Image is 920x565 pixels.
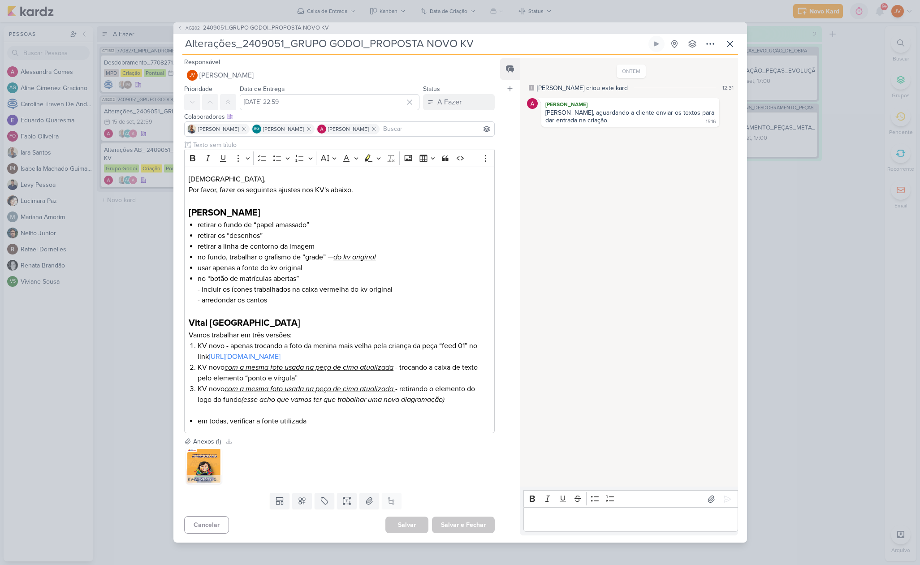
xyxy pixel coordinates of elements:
[186,448,222,484] img: 7oaDsUgNild3wANNAW0Zi3U6xV8l9lLrcQ2t6dUV.jpg
[182,36,647,52] input: Kard Sem Título
[184,150,495,167] div: Editor toolbar
[254,127,259,131] p: AG
[184,112,495,121] div: Colaboradores
[186,475,222,484] div: KV-Ab-Sabin_03 (2).jpg
[722,84,734,92] div: 12:31
[328,125,369,133] span: [PERSON_NAME]
[193,437,221,446] div: Anexos (1)
[189,330,490,341] p: Vamos trabalhar em três versões:
[187,70,198,81] div: Joney Viana
[198,230,490,241] li: retirar os “desenhos”
[184,85,212,93] label: Prioridade
[333,253,376,262] u: do kv original
[423,94,495,110] button: A Fazer
[198,241,490,252] li: retirar a linha de contorno da imagem
[189,174,490,206] p: [DEMOGRAPHIC_DATA], Por favor, fazer os seguintes ajustes nos KV's abaixo.
[523,507,738,532] div: Editor editing area: main
[653,40,660,47] div: Ligar relógio
[198,125,239,133] span: [PERSON_NAME]
[545,109,716,124] div: [PERSON_NAME], aguardando a cliente enviar os textos para dar entrada na criação.
[209,352,281,361] a: [URL][DOMAIN_NAME]
[198,416,490,427] li: em todas, verificar a fonte utilizada
[423,85,440,93] label: Status
[198,220,490,230] li: retirar o fundo de “papel amassado”
[199,70,254,81] span: [PERSON_NAME]
[706,118,716,125] div: 15:16
[317,125,326,134] img: Alessandra Gomes
[198,341,490,362] li: KV novo - apenas trocando a foto da menina mais velha pela criança da peça “feed 01” no link
[189,318,300,328] strong: Vital [GEOGRAPHIC_DATA]
[381,124,493,134] input: Buscar
[242,395,445,404] i: (esse acho que vamos ter que trabalhar uma nova diagramação)
[537,83,628,93] div: [PERSON_NAME] criou este kard
[203,24,329,33] span: 2409051_GRUPO GODOI_PROPOSTA NOVO KV
[198,273,490,306] li: no “botão de matrículas abertas” - incluir os ícones trabalhados na caixa vermelha do kv original...
[177,24,329,33] button: AG202 2409051_GRUPO GODOI_PROPOSTA NOVO KV
[240,94,420,110] input: Select a date
[198,263,490,273] li: usar apenas a fonte do kv original
[190,73,195,78] p: JV
[184,25,201,31] span: AG202
[437,97,462,108] div: A Fazer
[198,252,490,263] li: no fundo, trabalhar o grafismo de “grade” —
[523,490,738,508] div: Editor toolbar
[225,363,393,372] u: com a mesma foto usada na peça de cima atualizada
[184,67,495,83] button: JV [PERSON_NAME]
[189,207,260,218] strong: [PERSON_NAME]
[187,125,196,134] img: Iara Santos
[184,58,220,66] label: Responsável
[263,125,304,133] span: [PERSON_NAME]
[225,384,393,393] u: com a mesma foto usada na peça de cima atualizada
[252,125,261,134] div: Aline Gimenez Graciano
[198,362,490,384] li: KV novo - trocando a caixa de texto pelo elemento “ponto e vírgula”
[191,140,495,150] input: Texto sem título
[198,384,490,405] li: KV novo - retirando o elemento do logo do fundo
[527,98,538,109] img: Alessandra Gomes
[184,167,495,433] div: Editor editing area: main
[184,516,229,534] button: Cancelar
[543,100,717,109] div: [PERSON_NAME]
[240,85,285,93] label: Data de Entrega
